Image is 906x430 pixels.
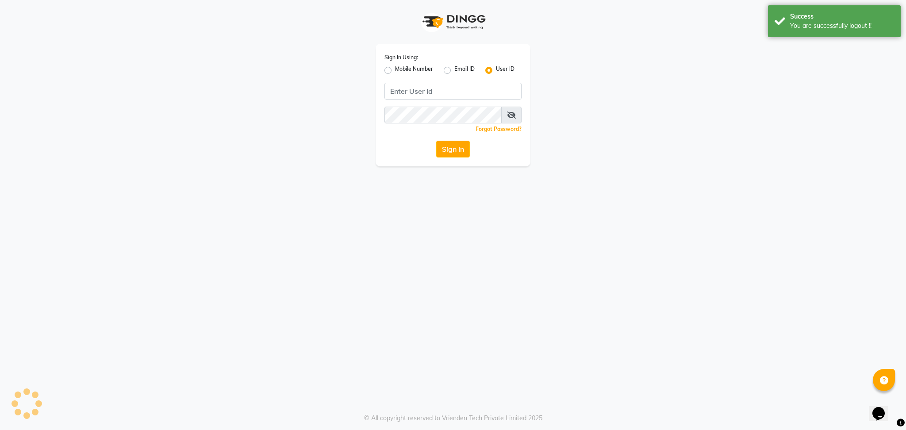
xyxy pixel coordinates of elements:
[384,83,522,100] input: Username
[790,12,894,21] div: Success
[395,65,433,76] label: Mobile Number
[384,107,502,123] input: Username
[384,54,418,61] label: Sign In Using:
[418,9,488,35] img: logo1.svg
[790,21,894,31] div: You are successfully logout !!
[436,141,470,157] button: Sign In
[454,65,475,76] label: Email ID
[476,126,522,132] a: Forgot Password?
[869,395,897,421] iframe: chat widget
[496,65,514,76] label: User ID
